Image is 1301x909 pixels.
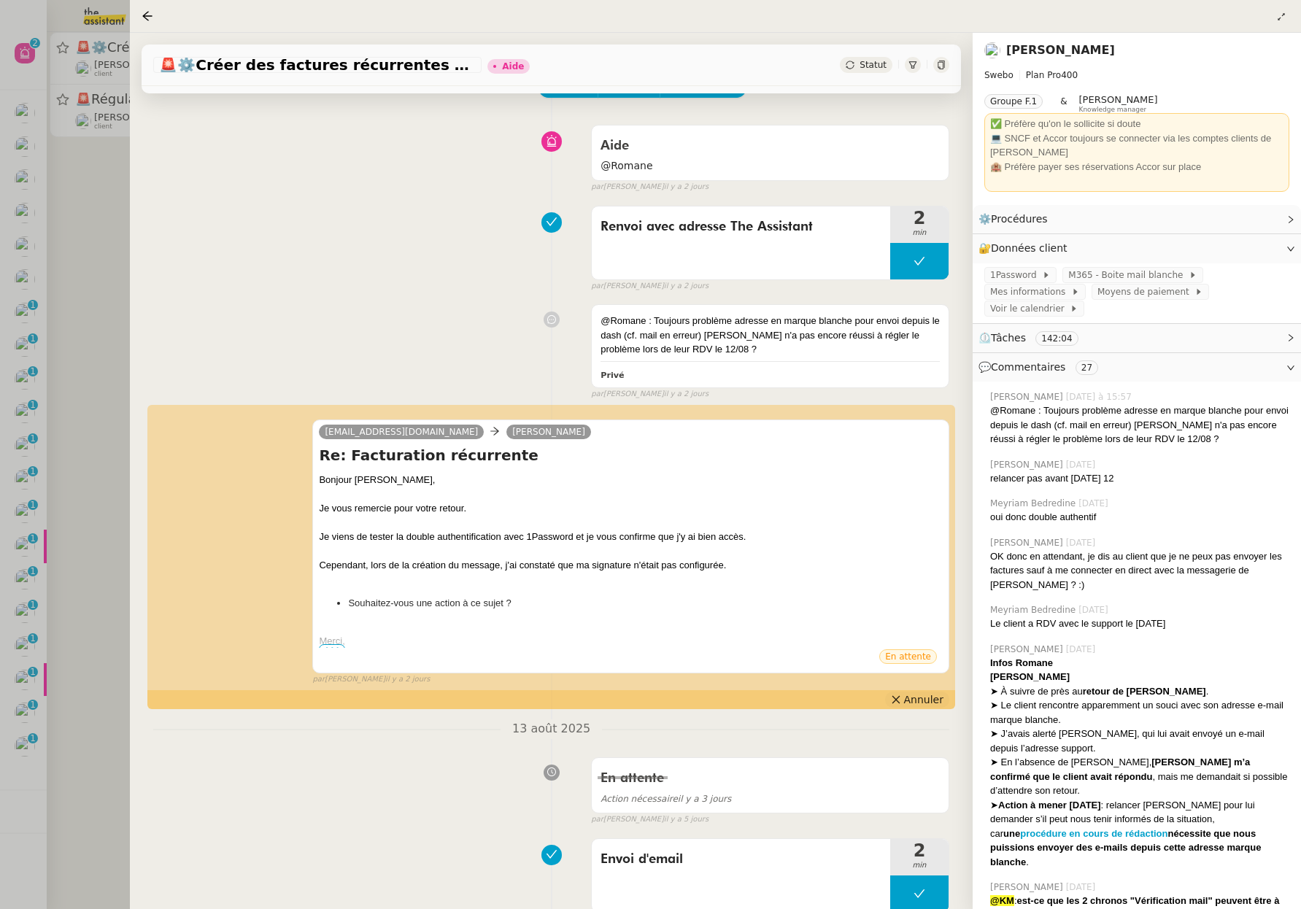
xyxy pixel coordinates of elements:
[990,131,1283,160] div: 💻 SNCF et Accor toujours se connecter via les comptes clients de [PERSON_NAME]
[978,361,1104,373] span: 💬
[990,160,1283,174] div: 🏨 Préfère payer ses réservations Accor sur place
[501,719,602,739] span: 13 août 2025
[990,755,1289,798] div: ➤ En l’absence de [PERSON_NAME], , mais me demandait si possible d’attendre son retour.
[319,530,943,544] div: Je viens de tester la double authentification avec 1Password et je vous confirme que j'y ai bien ...
[385,673,430,686] span: il y a 2 jours
[660,77,746,98] button: Commentaire
[668,79,738,96] span: Commentaire
[591,813,709,826] small: [PERSON_NAME]
[990,757,1250,782] strong: [PERSON_NAME] m’a confirmé que le client avait répondu
[990,727,1289,755] div: ➤ J’avais alerté [PERSON_NAME], qui lui avait envoyé un e-mail depuis l’adresse support.
[601,158,940,174] span: @Romane
[1060,94,1067,113] span: &
[664,280,709,293] span: il y a 2 jours
[319,501,943,516] div: Je vous remercie pour votre retour.
[502,62,524,71] div: Aide
[1066,390,1135,403] span: [DATE] à 15:57
[990,458,1066,471] span: [PERSON_NAME]
[990,603,1078,616] span: Meyriam Bedredine
[560,79,590,96] span: Tâche
[591,181,709,193] small: [PERSON_NAME]
[860,60,887,70] span: Statut
[973,353,1301,382] div: 💬Commentaires 27
[1097,285,1194,299] span: Moyens de paiement
[1066,643,1099,656] span: [DATE]
[319,473,943,487] div: Bonjour [PERSON_NAME],
[319,634,943,649] div: Merci,
[990,497,1078,510] span: Meyriam Bedredine
[973,324,1301,352] div: ⏲️Tâches 142:04
[664,813,709,826] span: il y a 5 jours
[325,427,478,437] span: [EMAIL_ADDRESS][DOMAIN_NAME]
[591,280,709,293] small: [PERSON_NAME]
[990,684,1289,699] div: ➤ À suivre de près au .
[991,332,1026,344] span: Tâches
[984,70,1014,80] span: Swebo
[890,842,949,859] span: 2
[506,425,591,438] a: [PERSON_NAME]
[1078,497,1111,510] span: [DATE]
[990,549,1289,592] div: OK donc en attendant, je dis au client que je ne peux pas envoyer les factures sauf à me connecte...
[1066,458,1099,471] span: [DATE]
[990,671,1070,682] strong: [PERSON_NAME]
[990,285,1071,299] span: Mes informations
[664,388,709,401] span: il y a 2 jours
[998,800,1101,811] strong: Action à mener [DATE]
[601,794,678,804] span: Action nécessaire
[904,692,943,707] span: Annuler
[1035,331,1078,346] nz-tag: 142:04
[664,181,709,193] span: il y a 2 jours
[591,813,603,826] span: par
[890,209,949,227] span: 2
[601,848,881,870] span: Envoi d'email
[319,644,345,654] span: •••
[991,361,1065,373] span: Commentaires
[885,692,949,708] button: Annuler
[984,42,1000,58] img: users%2F8F3ae0CdRNRxLT9M8DTLuFZT1wq1%2Favatar%2F8d3ba6ea-8103-41c2-84d4-2a4cca0cf040
[591,388,709,401] small: [PERSON_NAME]
[1079,94,1158,105] span: [PERSON_NAME]
[990,881,1066,894] span: [PERSON_NAME]
[319,558,943,573] div: Cependant, lors de la création du message, j'ai constaté que ma signature n'était pas configurée.
[1020,828,1167,839] a: procédure en cours de rédaction
[1026,70,1061,80] span: Plan Pro
[601,371,624,380] b: Privé
[990,390,1066,403] span: [PERSON_NAME]
[1068,268,1189,282] span: M365 - Boite mail blanche
[312,673,430,686] small: [PERSON_NAME]
[1003,828,1020,839] strong: une
[984,94,1043,109] nz-tag: Groupe F.1
[978,332,1090,344] span: ⏲️
[990,117,1283,131] div: ✅ Préfère qu'on le sollicite si doute
[1066,536,1099,549] span: [DATE]
[591,280,603,293] span: par
[990,268,1042,282] span: 1Password
[1061,70,1078,80] span: 400
[990,798,1289,870] div: ➤ : relancer [PERSON_NAME] pour lui demander s’il peut nous tenir informés de la situation, car .
[601,314,940,357] div: @Romane : Toujours problème adresse en marque blanche pour envoi depuis le dash (cf. mail en erre...
[990,828,1261,867] strong: nécessite que nous puissions envoyer des e-mails depuis cette adresse marque blanche
[1066,881,1099,894] span: [DATE]
[538,77,599,98] button: Tâche
[990,301,1070,316] span: Voir le calendrier
[1079,106,1147,114] span: Knowledge manager
[973,234,1301,263] div: 🔐Données client
[990,510,1289,525] div: oui donc double authentif
[990,698,1289,727] div: ➤ Le client rencontre apparemment un souci avec son adresse e-mail marque blanche.
[159,58,476,72] span: ⚙️Créer des factures récurrentes mensuelles
[990,643,1066,656] span: [PERSON_NAME]
[990,657,1053,668] strong: Infos Romane
[991,242,1068,254] span: Données client
[990,403,1289,446] div: @Romane : Toujours problème adresse en marque blanche pour envoi depuis le dash (cf. mail en erre...
[990,895,1014,906] strong: @KM
[601,139,629,152] span: Aide
[990,616,1289,631] div: Le client a RDV avec le support le [DATE]
[1079,94,1158,113] app-user-label: Knowledge manager
[890,227,949,239] span: min
[348,596,943,611] li: Souhaitez-vous une action à ce sujet ?
[598,77,660,98] button: Message
[978,211,1054,228] span: ⚙️
[973,205,1301,233] div: ⚙️Procédures
[319,445,943,465] h4: Re: Facturation récurrente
